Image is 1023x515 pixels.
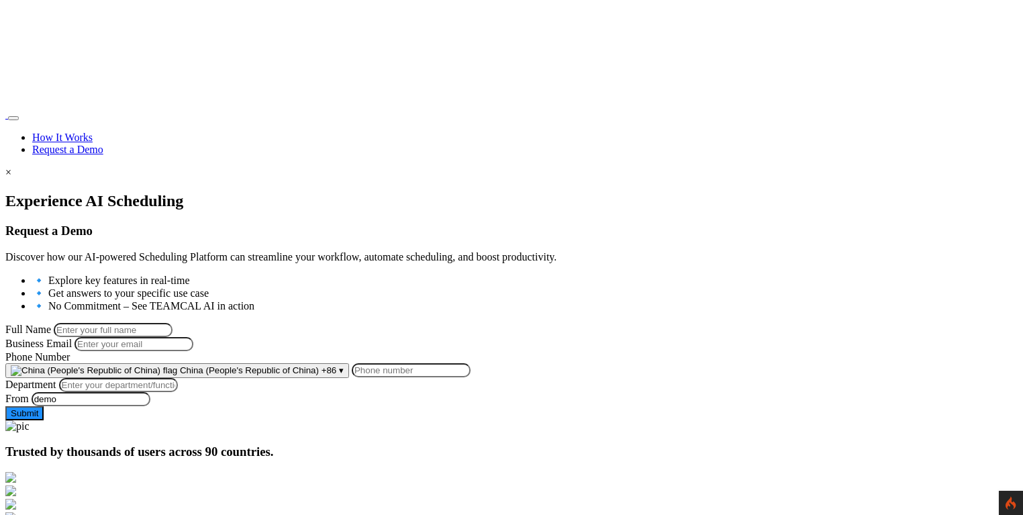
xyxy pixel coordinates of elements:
span: ▾ [339,365,344,375]
button: Submit [5,406,44,420]
input: Phone number [352,363,471,377]
span: China (People's Republic of China) [180,365,319,375]
h1: Experience AI Scheduling [5,192,1018,210]
label: From [5,393,29,404]
label: Department [5,379,56,390]
label: Business Email [5,338,72,349]
button: Toggle navigation [8,116,19,120]
img: http-den-ev.de-.png [5,472,16,483]
li: 🔹 No Commitment – See TEAMCAL AI in action [32,299,1018,312]
h3: Trusted by thousands of users across 90 countries. [5,444,1018,459]
img: http-supreme.co.in-%E2%80%931.png [5,485,16,496]
input: Enter your email [75,337,193,351]
a: Request a Demo [32,144,103,155]
img: pic [5,420,30,432]
a: How It Works [32,132,93,143]
input: Name must only contain letters and spaces [54,323,173,337]
li: 🔹 Explore key features in real-time [32,274,1018,287]
span: +86 [322,365,337,375]
img: China (People's Republic of China) flag [11,365,177,376]
input: Enter your department/function [59,378,178,392]
img: https-ample.co.in-.png [5,499,16,510]
li: 🔹 Get answers to your specific use case [32,287,1018,299]
label: Full Name [5,324,51,335]
button: China (People's Republic of China) +86 ▾ [5,363,349,378]
div: × [5,167,1018,179]
p: Discover how our AI-powered Scheduling Platform can streamline your workflow, automate scheduling... [5,251,1018,263]
h3: Request a Demo [5,224,1018,238]
label: Phone Number [5,351,70,363]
